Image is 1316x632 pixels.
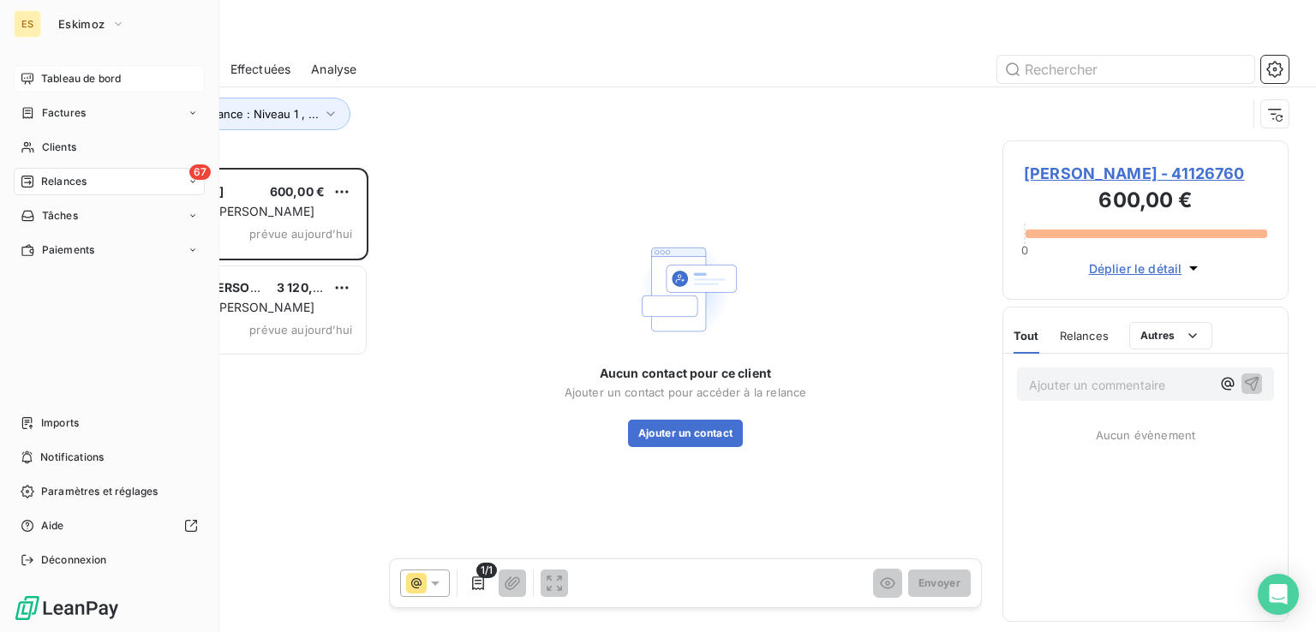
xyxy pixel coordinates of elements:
span: prévue aujourd’hui [249,323,352,337]
span: Tableau de bord [41,71,121,86]
span: [PERSON_NAME] - 41126760 [1024,162,1267,185]
div: grid [82,168,368,632]
span: Aucun évènement [1096,428,1195,442]
span: Tâches [42,208,78,224]
button: Déplier le détail [1084,259,1208,278]
span: Clients [42,140,76,155]
span: 1/1 [476,563,497,578]
span: Effectuées [230,61,291,78]
span: 0 [1021,243,1028,257]
div: ES [14,10,41,38]
span: Notifications [40,450,104,465]
span: Aucun contact pour ce client [600,365,771,382]
h3: 600,00 € [1024,185,1267,219]
span: Paiements [42,242,94,258]
input: Rechercher [997,56,1254,83]
span: Eskimoz [58,17,105,31]
span: 3 120,00 € [277,280,340,295]
button: Autres [1129,322,1212,349]
span: Relances [41,174,87,189]
span: Déconnexion [41,552,107,568]
span: Factures [42,105,86,121]
span: Aide [41,518,64,534]
span: 600,00 € [270,184,325,199]
span: 67 [189,164,211,180]
span: Niveau de relance : Niveau 1 , ... [147,107,319,121]
img: Logo LeanPay [14,594,120,622]
button: Envoyer [908,569,971,597]
span: Déplier le détail [1089,259,1182,277]
span: Paramètres et réglages [41,484,158,499]
button: Niveau de relance : Niveau 1 , ... [122,98,350,130]
span: Analyse [311,61,356,78]
div: Open Intercom Messenger [1258,574,1299,615]
img: Empty state [631,235,740,344]
button: Ajouter un contact [628,420,744,447]
span: Relances [1060,329,1109,343]
a: Aide [14,512,205,540]
span: Ajouter un contact pour accéder à la relance [565,385,807,399]
span: Tout [1014,329,1039,343]
span: prévue aujourd’hui [249,227,352,241]
span: Imports [41,415,79,431]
